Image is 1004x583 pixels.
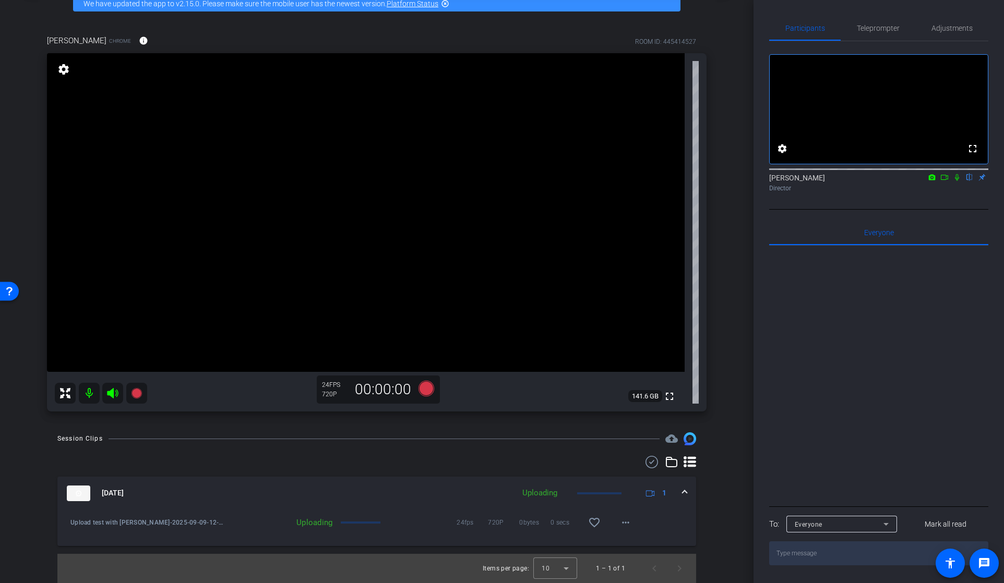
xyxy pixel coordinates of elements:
[348,381,418,398] div: 00:00:00
[903,515,989,533] button: Mark all read
[769,184,988,193] div: Director
[785,25,825,32] span: Participants
[483,563,529,574] div: Items per page:
[322,381,348,389] div: 24
[963,172,976,181] mat-icon: flip
[109,37,131,45] span: Chrome
[70,517,227,528] span: Upload test with [PERSON_NAME]-2025-09-09-12-48-16-755-0
[57,477,696,510] mat-expansion-panel-header: thumb-nail[DATE]Uploading1
[925,519,966,530] span: Mark all read
[663,390,676,403] mat-icon: fullscreen
[322,390,348,398] div: 720P
[488,517,519,528] span: 720P
[67,485,90,501] img: thumb-nail
[517,487,563,499] div: Uploading
[769,173,988,193] div: [PERSON_NAME]
[329,381,340,388] span: FPS
[519,517,551,528] span: 0bytes
[931,25,973,32] span: Adjustments
[776,142,788,155] mat-icon: settings
[642,556,667,581] button: Previous page
[857,25,900,32] span: Teleprompter
[665,432,678,445] span: Destinations for your clips
[139,36,148,45] mat-icon: info
[47,35,106,46] span: [PERSON_NAME]
[864,229,894,236] span: Everyone
[596,563,625,574] div: 1 – 1 of 1
[795,521,822,528] span: Everyone
[57,433,103,444] div: Session Clips
[769,518,779,530] div: To:
[227,517,338,528] div: Uploading
[619,516,632,529] mat-icon: more_horiz
[457,517,488,528] span: 24fps
[56,63,71,76] mat-icon: settings
[102,488,124,499] span: [DATE]
[635,37,696,46] div: ROOM ID: 445414527
[588,516,601,529] mat-icon: favorite_border
[944,557,957,569] mat-icon: accessibility
[684,432,696,445] img: Session clips
[665,432,678,445] mat-icon: cloud_upload
[966,142,979,155] mat-icon: fullscreen
[667,556,692,581] button: Next page
[57,510,696,546] div: thumb-nail[DATE]Uploading1
[662,488,666,499] span: 1
[978,557,990,569] mat-icon: message
[628,390,662,403] span: 141.6 GB
[551,517,582,528] span: 0 secs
